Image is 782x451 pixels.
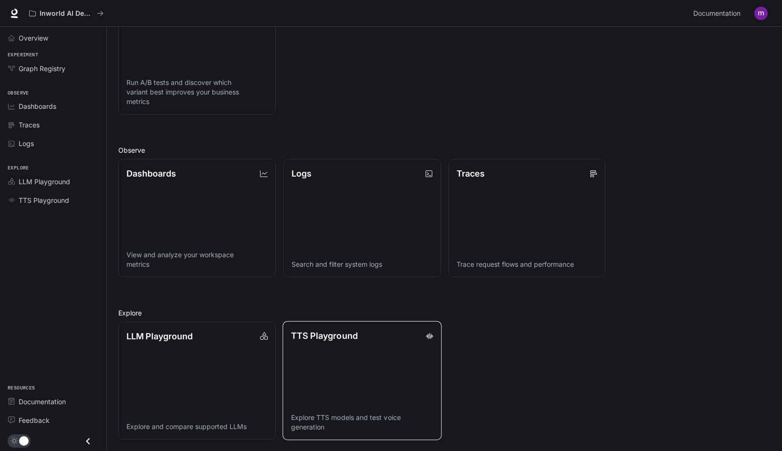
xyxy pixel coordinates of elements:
p: Inworld AI Demos [40,10,93,18]
span: Dark mode toggle [19,435,29,446]
p: Trace request flows and performance [457,260,598,269]
span: Overview [19,33,48,43]
a: Feedback [4,412,103,429]
a: LLM PlaygroundExplore and compare supported LLMs [118,322,276,440]
p: Explore TTS models and test voice generation [291,413,433,432]
a: Dashboards [4,98,103,115]
a: TTS Playground [4,192,103,209]
p: Traces [457,167,485,180]
h2: Observe [118,145,771,155]
p: Logs [292,167,312,180]
a: Documentation [689,4,748,23]
a: Logs [4,135,103,152]
button: Close drawer [77,431,99,451]
span: LLM Playground [19,177,70,187]
span: Logs [19,138,34,148]
a: TTS PlaygroundExplore TTS models and test voice generation [282,321,441,440]
a: LLM Playground [4,173,103,190]
span: Traces [19,120,40,130]
span: Dashboards [19,101,56,111]
h2: Explore [118,308,771,318]
a: TracesTrace request flows and performance [448,159,606,277]
p: Explore and compare supported LLMs [126,422,268,431]
a: DashboardsView and analyze your workspace metrics [118,159,276,277]
p: Search and filter system logs [292,260,433,269]
a: Overview [4,30,103,46]
span: Graph Registry [19,63,65,73]
a: Graph Registry [4,60,103,77]
p: LLM Playground [126,330,193,343]
span: Documentation [693,8,740,20]
button: All workspaces [25,4,108,23]
p: Run A/B tests and discover which variant best improves your business metrics [126,78,268,106]
a: Traces [4,116,103,133]
button: User avatar [751,4,771,23]
span: Documentation [19,397,66,407]
p: TTS Playground [291,329,357,342]
img: User avatar [754,7,768,20]
span: Feedback [19,415,50,425]
a: LogsSearch and filter system logs [283,159,441,277]
p: View and analyze your workspace metrics [126,250,268,269]
span: TTS Playground [19,195,69,205]
p: Dashboards [126,167,176,180]
a: Documentation [4,393,103,410]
